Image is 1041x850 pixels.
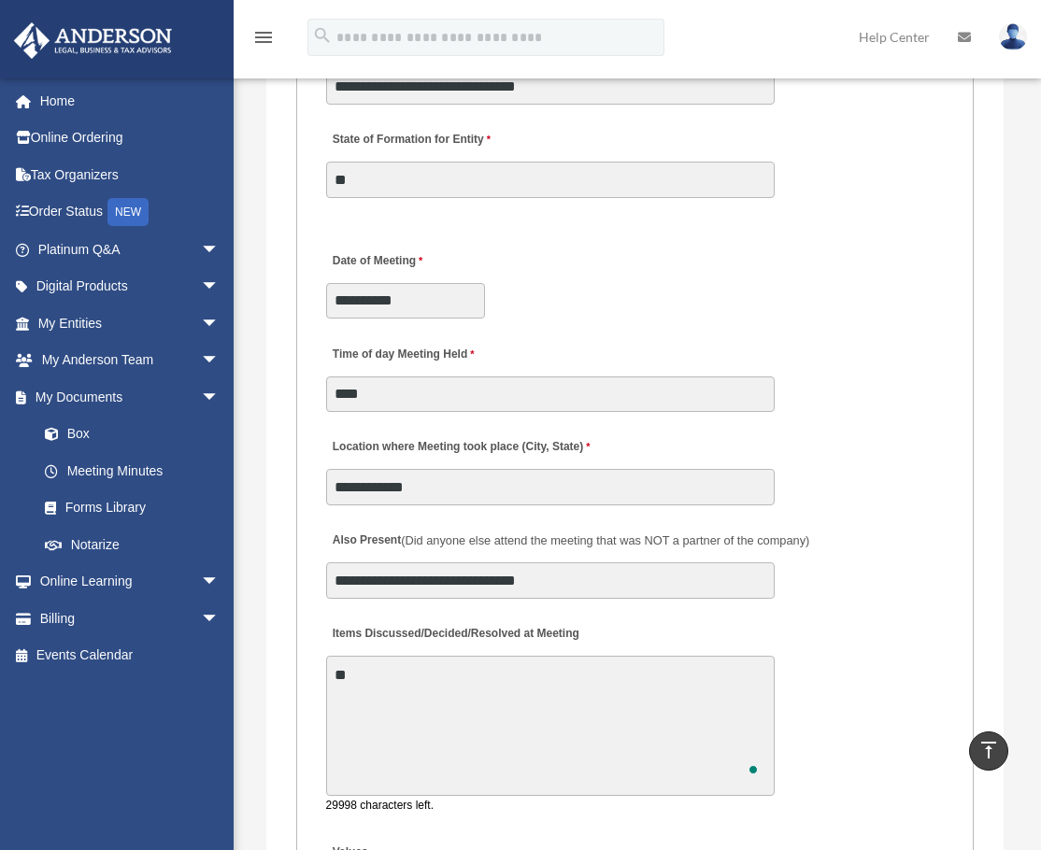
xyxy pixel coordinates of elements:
[326,435,595,460] label: Location where Meeting took place (City, State)
[201,231,238,269] span: arrow_drop_down
[326,342,504,367] label: Time of day Meeting Held
[13,231,248,268] a: Platinum Q&Aarrow_drop_down
[201,378,238,417] span: arrow_drop_down
[8,22,178,59] img: Anderson Advisors Platinum Portal
[13,82,248,120] a: Home
[26,452,238,489] a: Meeting Minutes
[999,23,1027,50] img: User Pic
[201,305,238,343] span: arrow_drop_down
[312,25,333,46] i: search
[26,526,248,563] a: Notarize
[201,268,238,306] span: arrow_drop_down
[13,193,248,232] a: Order StatusNEW
[26,489,248,527] a: Forms Library
[977,739,1000,761] i: vertical_align_top
[201,342,238,380] span: arrow_drop_down
[107,198,149,226] div: NEW
[326,622,584,647] label: Items Discussed/Decided/Resolved at Meeting
[201,563,238,602] span: arrow_drop_down
[13,342,248,379] a: My Anderson Teamarrow_drop_down
[13,268,248,305] a: Digital Productsarrow_drop_down
[13,600,248,637] a: Billingarrow_drop_down
[252,26,275,49] i: menu
[326,796,775,815] div: 29998 characters left.
[13,378,248,416] a: My Documentsarrow_drop_down
[326,128,495,153] label: State of Formation for Entity
[13,563,248,601] a: Online Learningarrow_drop_down
[326,656,775,796] textarea: To enrich screen reader interactions, please activate Accessibility in Grammarly extension settings
[201,600,238,638] span: arrow_drop_down
[326,248,504,274] label: Date of Meeting
[26,416,248,453] a: Box
[13,156,248,193] a: Tax Organizers
[252,33,275,49] a: menu
[13,637,248,674] a: Events Calendar
[13,305,248,342] a: My Entitiesarrow_drop_down
[13,120,248,157] a: Online Ordering
[401,533,809,547] span: (Did anyone else attend the meeting that was NOT a partner of the company)
[326,529,815,554] label: Also Present
[969,731,1008,771] a: vertical_align_top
